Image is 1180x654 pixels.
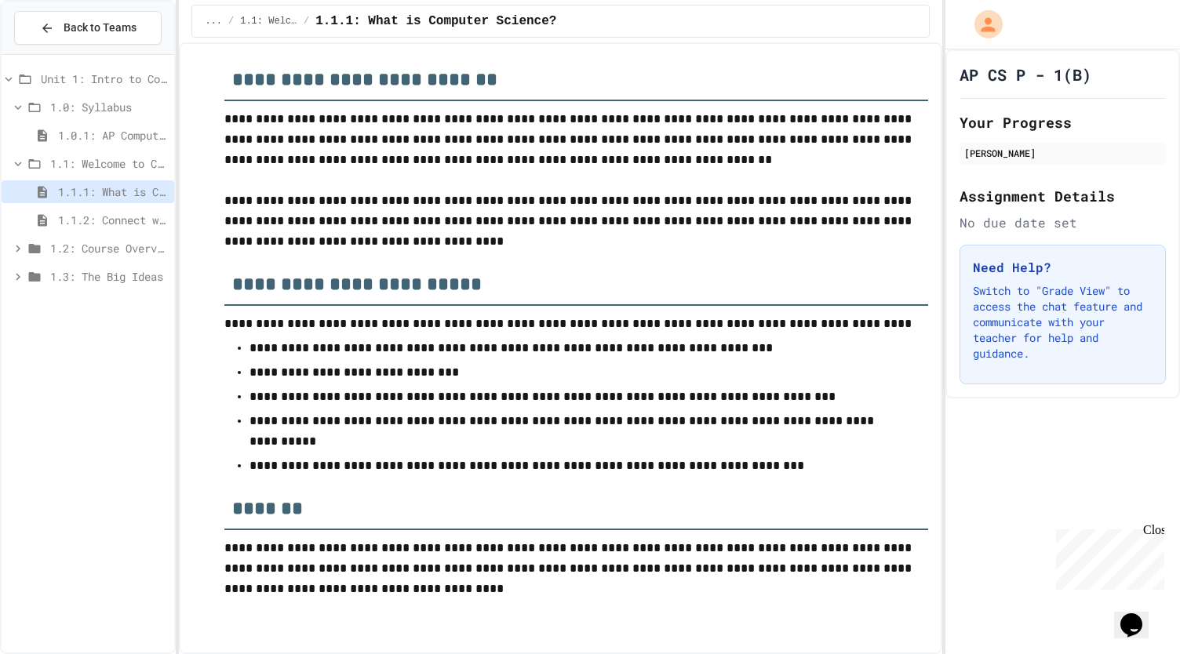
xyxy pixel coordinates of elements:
div: [PERSON_NAME] [964,146,1161,160]
iframe: chat widget [1050,523,1164,590]
span: 1.2: Course Overview and the AP Exam [50,240,168,256]
div: My Account [958,6,1007,42]
button: Back to Teams [14,11,162,45]
span: / [228,15,234,27]
span: 1.3: The Big Ideas [50,268,168,285]
h3: Need Help? [973,258,1153,277]
span: 1.1.1: What is Computer Science? [58,183,168,200]
span: 1.1.2: Connect with Your World [58,212,168,228]
span: ... [205,15,222,27]
h2: Assignment Details [960,185,1166,207]
span: Unit 1: Intro to Computer Science [41,71,168,87]
span: 1.1: Welcome to Computer Science [240,15,297,27]
p: Switch to "Grade View" to access the chat feature and communicate with your teacher for help and ... [973,283,1153,362]
iframe: chat widget [1114,591,1164,638]
span: 1.0: Syllabus [50,99,168,115]
span: 1.1: Welcome to Computer Science [50,155,168,172]
span: Back to Teams [64,20,137,36]
span: 1.1.1: What is Computer Science? [315,12,556,31]
h1: AP CS P - 1(B) [960,64,1091,85]
div: No due date set [960,213,1166,232]
span: 1.0.1: AP Computer Science Principles in Python Course Syllabus [58,127,168,144]
div: Chat with us now!Close [6,6,108,100]
h2: Your Progress [960,111,1166,133]
span: / [304,15,309,27]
